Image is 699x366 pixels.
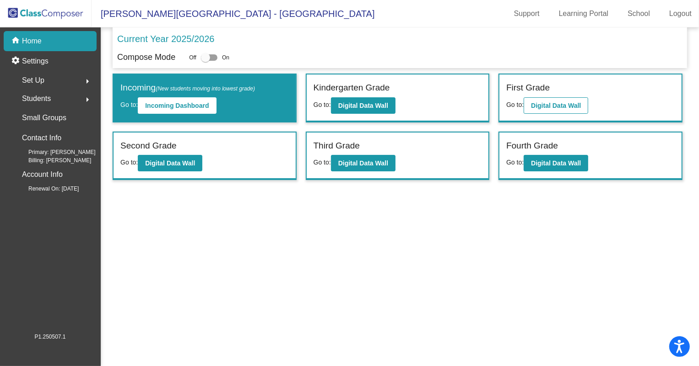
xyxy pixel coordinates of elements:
label: Second Grade [120,139,177,153]
span: Billing: [PERSON_NAME] [14,156,91,164]
span: Go to: [506,101,524,108]
a: Support [507,6,547,21]
p: Compose Mode [117,51,175,64]
b: Digital Data Wall [338,159,388,167]
span: Off [189,53,196,62]
button: Digital Data Wall [331,155,396,171]
span: Go to: [314,101,331,108]
mat-icon: arrow_right [82,76,93,87]
button: Incoming Dashboard [138,97,216,114]
span: Go to: [506,159,524,166]
a: Logout [662,6,699,21]
span: Go to: [120,159,138,166]
button: Digital Data Wall [524,97,588,114]
label: First Grade [506,81,550,95]
span: Go to: [120,101,138,108]
b: Digital Data Wall [338,102,388,109]
p: Current Year 2025/2026 [117,32,214,46]
b: Incoming Dashboard [145,102,209,109]
b: Digital Data Wall [531,159,581,167]
p: Account Info [22,168,63,181]
b: Digital Data Wall [531,102,581,109]
span: (New students moving into lowest grade) [156,85,255,92]
label: Kindergarten Grade [314,81,390,95]
a: Learning Portal [552,6,616,21]
span: Students [22,92,51,105]
span: Set Up [22,74,44,87]
p: Contact Info [22,132,61,144]
span: Go to: [314,159,331,166]
mat-icon: arrow_right [82,94,93,105]
button: Digital Data Wall [331,97,396,114]
p: Small Groups [22,111,66,124]
b: Digital Data Wall [145,159,195,167]
mat-icon: home [11,36,22,47]
a: School [620,6,657,21]
button: Digital Data Wall [138,155,202,171]
label: Incoming [120,81,255,95]
span: On [222,53,229,62]
span: Primary: [PERSON_NAME] [14,148,96,156]
p: Home [22,36,42,47]
label: Third Grade [314,139,360,153]
p: Settings [22,56,49,67]
span: Renewal On: [DATE] [14,185,79,193]
mat-icon: settings [11,56,22,67]
button: Digital Data Wall [524,155,588,171]
label: Fourth Grade [506,139,558,153]
span: [PERSON_NAME][GEOGRAPHIC_DATA] - [GEOGRAPHIC_DATA] [92,6,375,21]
